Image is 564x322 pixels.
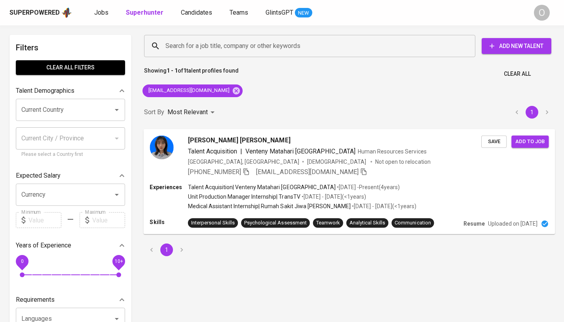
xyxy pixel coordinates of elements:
[515,137,545,146] span: Add to job
[16,41,125,54] h6: Filters
[144,129,555,234] a: [PERSON_NAME] [PERSON_NAME]Talent Acquisition|Venteny Matahari [GEOGRAPHIC_DATA]Human Resources S...
[150,218,188,226] p: Skills
[482,38,551,54] button: Add New Talent
[188,135,291,145] span: [PERSON_NAME] [PERSON_NAME]
[167,105,217,120] div: Most Relevant
[150,135,173,159] img: f944178c71eaa7cb460056ab3602d009.jpeg
[16,83,125,99] div: Talent Demographics
[181,9,212,16] span: Candidates
[481,135,507,148] button: Save
[256,168,359,175] span: [EMAIL_ADDRESS][DOMAIN_NAME]
[9,7,72,19] a: Superpoweredapp logo
[16,295,55,305] p: Requirements
[111,189,122,200] button: Open
[504,69,531,79] span: Clear All
[16,86,74,96] p: Talent Demographics
[300,193,366,201] p: • [DATE] - [DATE] ( <1 years )
[509,106,555,119] nav: pagination navigation
[488,220,537,228] p: Uploaded on [DATE]
[336,183,400,191] p: • [DATE] - Present ( 4 years )
[144,67,239,81] p: Showing of talent profiles found
[375,157,430,165] p: Not open to relocation
[501,67,534,81] button: Clear All
[488,41,545,51] span: Add New Talent
[142,84,243,97] div: [EMAIL_ADDRESS][DOMAIN_NAME]
[307,157,367,165] span: [DEMOGRAPHIC_DATA]
[230,8,250,18] a: Teams
[188,147,237,155] span: Talent Acquisition
[188,183,336,191] p: Talent Acquisition | Venteny Matahari [GEOGRAPHIC_DATA]
[316,219,340,227] div: Teamwork
[21,259,23,264] span: 0
[126,8,165,18] a: Superhunter
[349,219,385,227] div: Analytical Skills
[9,8,60,17] div: Superpowered
[21,151,120,159] p: Please select a Country first
[188,168,241,175] span: [PHONE_NUMBER]
[144,243,189,256] nav: pagination navigation
[111,104,122,115] button: Open
[188,193,300,201] p: Unit Production Manager Internship | TransTV
[94,9,108,16] span: Jobs
[16,60,125,75] button: Clear All filters
[142,87,234,94] span: [EMAIL_ADDRESS][DOMAIN_NAME]
[28,212,61,228] input: Value
[22,63,119,73] span: Clear All filters
[230,9,248,16] span: Teams
[266,8,312,18] a: GlintsGPT NEW
[167,67,178,74] b: 1 - 1
[160,243,173,256] button: page 1
[240,146,242,156] span: |
[16,168,125,184] div: Expected Salary
[167,107,208,117] p: Most Relevant
[16,241,71,250] p: Years of Experience
[181,8,214,18] a: Candidates
[126,9,163,16] b: Superhunter
[183,67,186,74] b: 1
[266,9,293,16] span: GlintsGPT
[92,212,125,228] input: Value
[191,219,235,227] div: Interpersonal Skills
[358,148,427,154] span: Human Resources Services
[534,5,550,21] div: O
[188,157,299,165] div: [GEOGRAPHIC_DATA], [GEOGRAPHIC_DATA]
[511,135,549,148] button: Add to job
[295,9,312,17] span: NEW
[150,183,188,191] p: Experiences
[61,7,72,19] img: app logo
[395,219,431,227] div: Communication
[16,292,125,308] div: Requirements
[245,147,355,155] span: Venteny Matahari [GEOGRAPHIC_DATA]
[16,238,125,253] div: Years of Experience
[94,8,110,18] a: Jobs
[16,171,61,180] p: Expected Salary
[526,106,538,119] button: page 1
[463,220,485,228] p: Resume
[188,202,351,210] p: Medical Assistant Internship | Rumah Sakit Jiwa [PERSON_NAME]
[114,259,123,264] span: 10+
[351,202,416,210] p: • [DATE] - [DATE] ( <1 years )
[144,107,164,117] p: Sort By
[485,137,503,146] span: Save
[244,219,306,227] div: Psychological Assessment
